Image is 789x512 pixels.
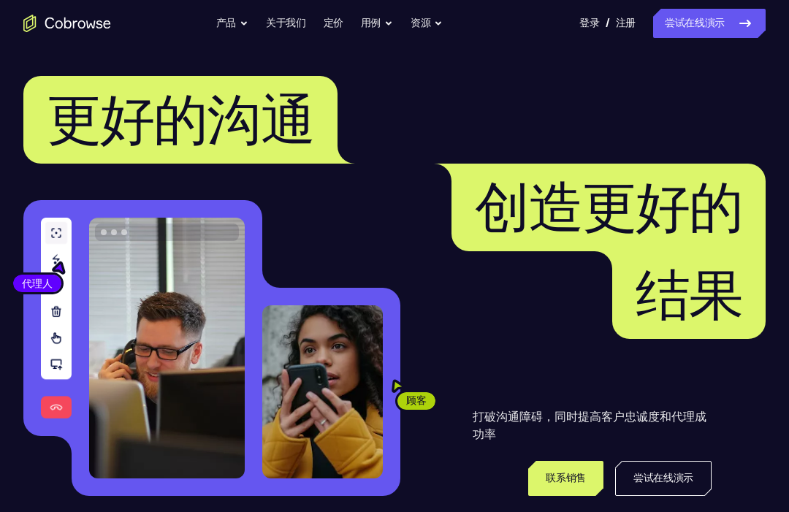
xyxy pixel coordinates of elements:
[475,175,742,240] span: 创造更好的
[89,218,245,478] img: 客户支持代理在打电话
[324,9,343,38] a: 定价
[528,461,603,496] a: 联系销售
[616,9,636,38] a: 注册
[606,15,610,32] span: /
[361,9,393,38] button: 用例
[636,262,742,328] span: 结果
[473,408,712,443] p: 打破沟通障碍，同时提高客户忠诚度和代理成功率
[47,87,314,153] span: 更好的沟通
[23,15,111,32] a: 转到主页
[615,461,712,496] a: 尝试在线演示
[411,9,443,38] button: 资源
[216,9,248,38] button: 产品
[262,305,383,478] img: 顾客拿着手机
[653,9,766,38] a: 尝试在线演示
[579,9,599,38] a: 登录
[266,9,306,38] a: 关于我们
